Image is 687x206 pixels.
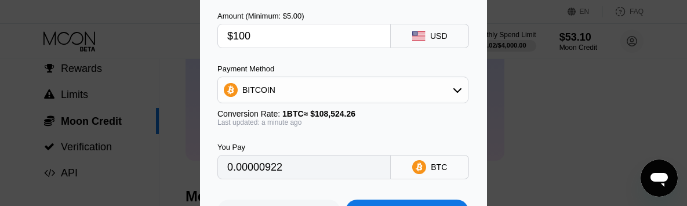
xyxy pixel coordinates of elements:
[217,118,468,127] div: Last updated: a minute ago
[227,24,381,48] input: $0.00
[641,160,678,197] iframe: Button to launch messaging window
[430,31,448,41] div: USD
[282,109,355,118] span: 1 BTC ≈ $108,524.26
[217,109,468,118] div: Conversion Rate:
[242,85,275,95] div: BITCOIN
[217,12,391,20] div: Amount (Minimum: $5.00)
[217,64,468,73] div: Payment Method
[217,143,391,151] div: You Pay
[431,162,447,172] div: BTC
[218,78,468,102] div: BITCOIN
